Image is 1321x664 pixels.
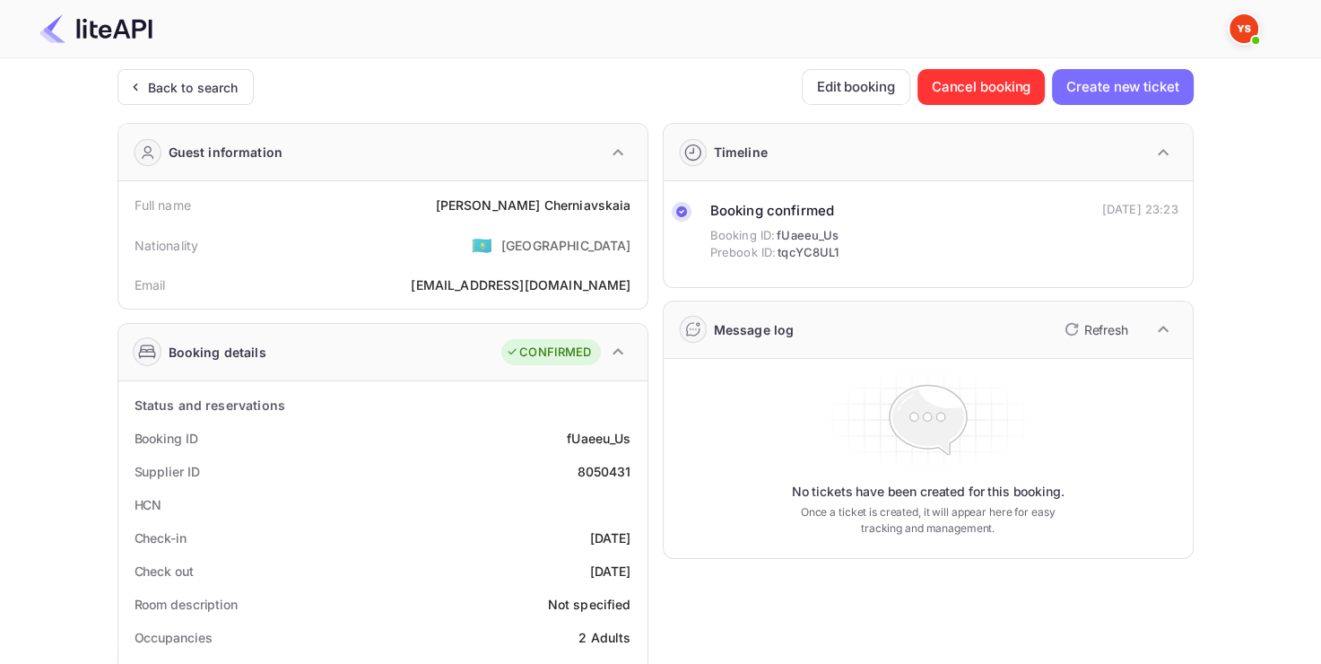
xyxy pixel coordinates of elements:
[714,320,795,339] div: Message log
[1230,14,1258,43] img: Yandex Support
[714,143,768,162] div: Timeline
[1102,201,1178,219] div: [DATE] 23:23
[135,562,194,581] div: Check out
[710,227,776,245] span: Booking ID:
[787,504,1070,537] p: Once a ticket is created, it will appear here for easy tracking and management.
[590,562,631,581] div: [DATE]
[578,628,630,647] div: 2 Adults
[792,483,1065,501] p: No tickets have been created for this booking.
[135,529,187,547] div: Check-in
[135,429,198,448] div: Booking ID
[1084,320,1128,339] p: Refresh
[169,343,266,362] div: Booking details
[917,69,1046,105] button: Cancel booking
[169,143,283,162] div: Guest information
[710,244,777,262] span: Prebook ID:
[778,244,839,262] span: tqcYC8UL1
[1052,69,1193,105] button: Create new ticket
[548,595,631,614] div: Not specified
[567,429,630,448] div: fUaeeu_Us
[148,78,239,97] div: Back to search
[135,275,166,294] div: Email
[577,462,630,481] div: 8050431
[777,227,839,245] span: fUaeeu_Us
[39,14,152,43] img: LiteAPI Logo
[1054,315,1135,344] button: Refresh
[501,236,631,255] div: [GEOGRAPHIC_DATA]
[472,229,492,261] span: United States
[506,344,591,362] div: CONFIRMED
[435,196,630,214] div: [PERSON_NAME] Cherniavskaia
[135,628,213,647] div: Occupancies
[135,196,191,214] div: Full name
[135,495,162,514] div: HCN
[135,595,238,614] div: Room description
[135,396,285,415] div: Status and reservations
[135,236,199,255] div: Nationality
[411,275,630,294] div: [EMAIL_ADDRESS][DOMAIN_NAME]
[590,529,631,547] div: [DATE]
[802,69,910,105] button: Edit booking
[710,201,839,222] div: Booking confirmed
[135,462,200,481] div: Supplier ID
